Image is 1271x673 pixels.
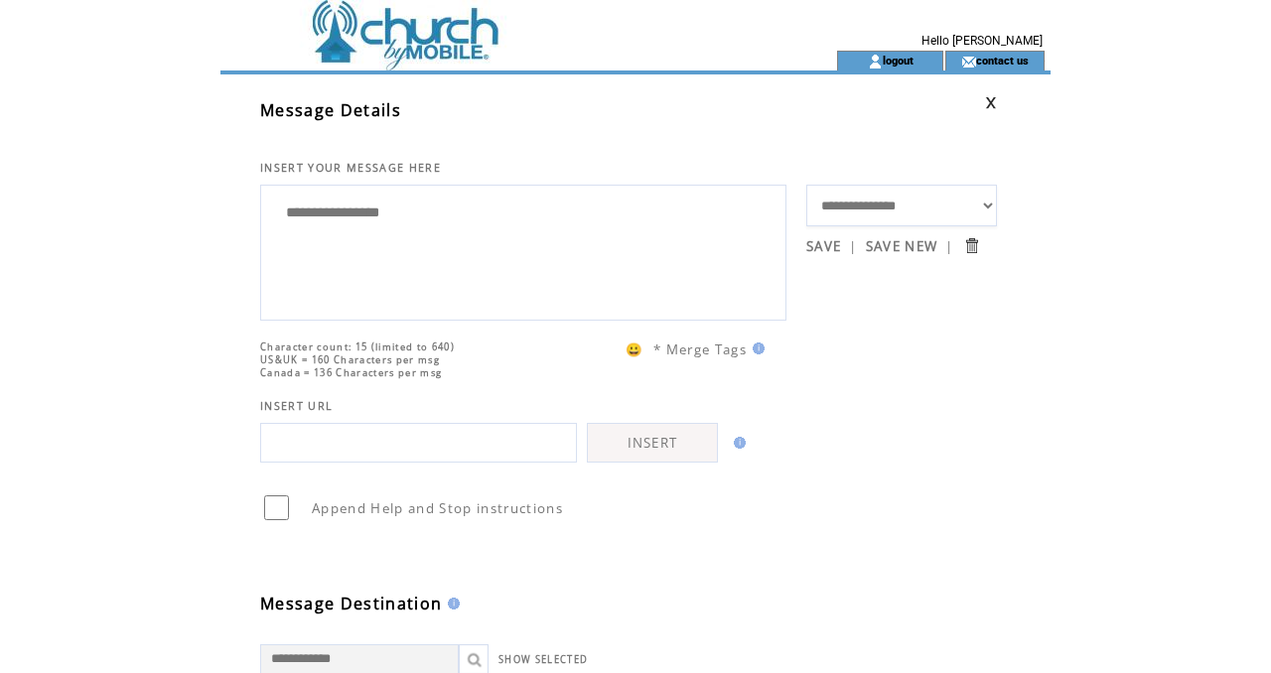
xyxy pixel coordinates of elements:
a: SHOW SELECTED [498,653,588,666]
a: SAVE [806,237,841,255]
a: INSERT [587,423,718,463]
a: SAVE NEW [866,237,938,255]
span: INSERT YOUR MESSAGE HERE [260,161,441,175]
img: help.gif [747,342,765,354]
span: Message Destination [260,593,442,614]
img: contact_us_icon.gif [961,54,976,69]
img: account_icon.gif [868,54,883,69]
span: Character count: 15 (limited to 640) [260,340,455,353]
span: INSERT URL [260,399,333,413]
a: contact us [976,54,1029,67]
input: Submit [962,236,981,255]
span: Hello [PERSON_NAME] [921,34,1043,48]
span: * Merge Tags [653,340,747,358]
img: help.gif [442,598,460,609]
img: help.gif [728,437,746,449]
span: 😀 [626,340,643,358]
a: logout [883,54,914,67]
span: Canada = 136 Characters per msg [260,366,442,379]
span: Append Help and Stop instructions [312,499,563,517]
span: US&UK = 160 Characters per msg [260,353,440,366]
span: Message Details [260,99,401,121]
span: | [945,237,953,255]
span: | [849,237,857,255]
